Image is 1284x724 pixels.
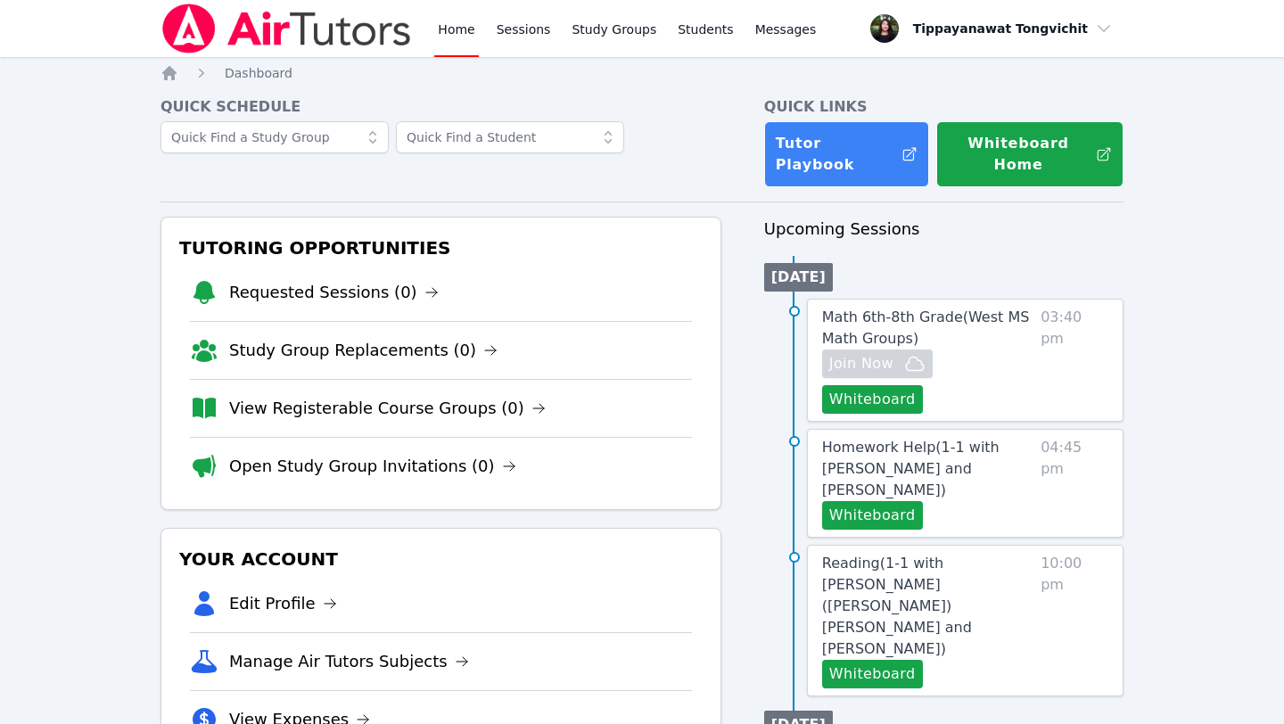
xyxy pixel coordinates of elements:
button: Whiteboard [822,501,923,530]
h4: Quick Schedule [160,96,721,118]
span: Messages [755,21,817,38]
a: Edit Profile [229,591,337,616]
button: Whiteboard [822,385,923,414]
li: [DATE] [764,263,833,292]
a: Math 6th-8th Grade(West MS Math Groups) [822,307,1033,350]
a: Dashboard [225,64,292,82]
a: Open Study Group Invitations (0) [229,454,516,479]
input: Quick Find a Student [396,121,624,153]
a: Reading(1-1 with [PERSON_NAME] ([PERSON_NAME]) [PERSON_NAME] and [PERSON_NAME]) [822,553,1033,660]
span: 10:00 pm [1041,553,1108,688]
span: 04:45 pm [1041,437,1108,530]
a: View Registerable Course Groups (0) [229,396,546,421]
span: Homework Help ( 1-1 with [PERSON_NAME] and [PERSON_NAME] ) [822,439,1000,498]
h3: Your Account [176,543,706,575]
nav: Breadcrumb [160,64,1123,82]
a: Requested Sessions (0) [229,280,439,305]
button: Whiteboard [822,660,923,688]
span: Math 6th-8th Grade ( West MS Math Groups ) [822,309,1030,347]
span: Dashboard [225,66,292,80]
span: Reading ( 1-1 with [PERSON_NAME] ([PERSON_NAME]) [PERSON_NAME] and [PERSON_NAME] ) [822,555,972,657]
img: Air Tutors [160,4,413,53]
span: 03:40 pm [1041,307,1108,414]
h3: Tutoring Opportunities [176,232,706,264]
a: Manage Air Tutors Subjects [229,649,469,674]
span: Join Now [829,353,893,374]
a: Homework Help(1-1 with [PERSON_NAME] and [PERSON_NAME]) [822,437,1033,501]
h3: Upcoming Sessions [764,217,1123,242]
input: Quick Find a Study Group [160,121,389,153]
button: Join Now [822,350,933,378]
a: Study Group Replacements (0) [229,338,498,363]
h4: Quick Links [764,96,1123,118]
button: Whiteboard Home [936,121,1123,187]
a: Tutor Playbook [764,121,929,187]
